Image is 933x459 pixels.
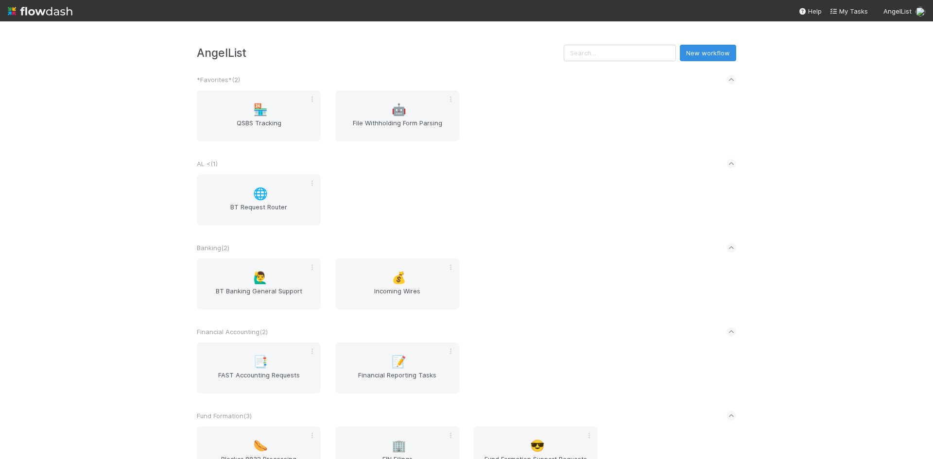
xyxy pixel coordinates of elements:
[680,45,736,61] button: New workflow
[201,202,317,221] span: BT Request Router
[883,7,912,15] span: AngelList
[197,244,229,252] span: Banking ( 2 )
[253,187,268,200] span: 🌐
[335,258,459,309] a: 💰Incoming Wires
[201,370,317,390] span: FAST Accounting Requests
[798,6,822,16] div: Help
[197,90,321,141] a: 🏪QSBS Tracking
[392,103,406,116] span: 🤖
[197,258,321,309] a: 🙋‍♂️BT Banking General Support
[197,160,218,168] span: AL < ( 1 )
[335,342,459,393] a: 📝Financial Reporting Tasks
[392,272,406,284] span: 💰
[253,356,268,368] span: 📑
[197,412,252,420] span: Fund Formation ( 3 )
[197,76,240,84] span: *Favorites* ( 2 )
[335,90,459,141] a: 🤖File Withholding Form Parsing
[530,440,545,452] span: 😎
[392,356,406,368] span: 📝
[201,286,317,306] span: BT Banking General Support
[253,440,268,452] span: 🌭
[916,7,925,17] img: avatar_e41e7ae5-e7d9-4d8d-9f56-31b0d7a2f4fd.png
[253,272,268,284] span: 🙋‍♂️
[197,328,268,336] span: Financial Accounting ( 2 )
[829,6,868,16] a: My Tasks
[829,7,868,15] span: My Tasks
[8,3,72,19] img: logo-inverted-e16ddd16eac7371096b0.svg
[197,174,321,225] a: 🌐BT Request Router
[197,46,564,59] h3: AngelList
[253,103,268,116] span: 🏪
[339,370,455,390] span: Financial Reporting Tasks
[339,286,455,306] span: Incoming Wires
[339,118,455,137] span: File Withholding Form Parsing
[201,118,317,137] span: QSBS Tracking
[564,45,676,61] input: Search...
[197,342,321,393] a: 📑FAST Accounting Requests
[392,440,406,452] span: 🏢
